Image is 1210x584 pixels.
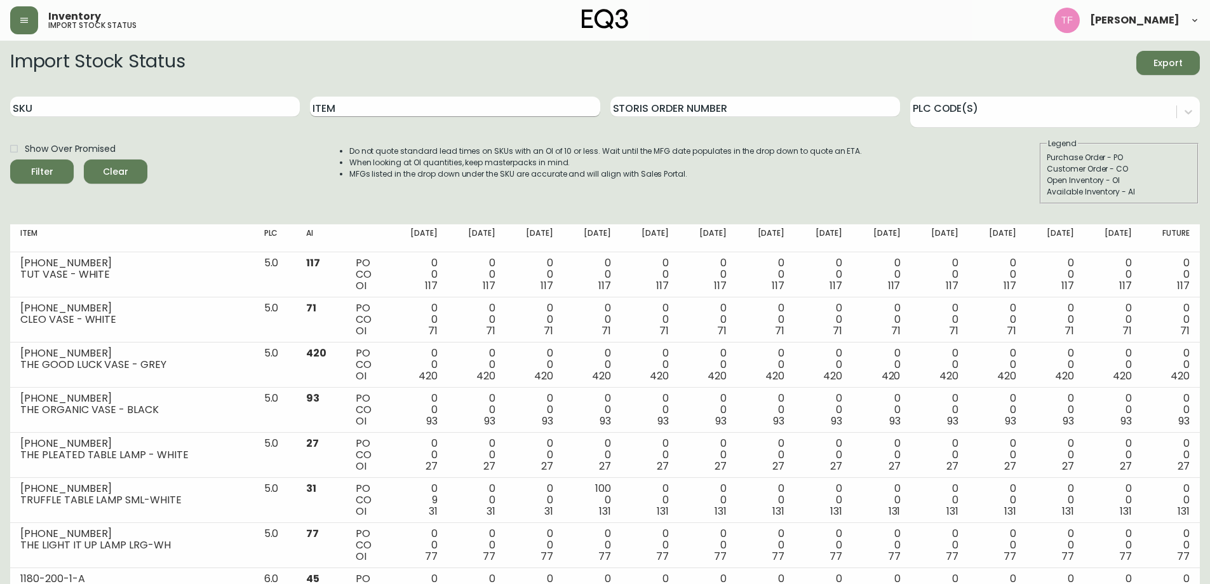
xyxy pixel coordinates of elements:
[1047,152,1192,163] div: Purchase Order - PO
[1065,323,1074,338] span: 71
[910,224,968,252] th: [DATE]
[765,369,784,383] span: 420
[400,302,438,337] div: 0 0
[805,483,842,517] div: 0 0
[1037,302,1074,337] div: 0 0
[516,483,553,517] div: 0 0
[296,224,346,252] th: AI
[833,323,842,338] span: 71
[888,549,901,564] span: 77
[1119,549,1132,564] span: 77
[920,528,958,562] div: 0 0
[598,278,611,293] span: 117
[419,369,438,383] span: 420
[306,526,319,541] span: 77
[599,459,611,473] span: 27
[1062,459,1074,473] span: 27
[1094,528,1132,562] div: 0 0
[356,438,379,472] div: PO CO
[1037,257,1074,292] div: 0 0
[1026,224,1084,252] th: [DATE]
[1119,278,1132,293] span: 117
[426,459,438,473] span: 27
[574,302,611,337] div: 0 0
[852,224,910,252] th: [DATE]
[254,224,297,252] th: PLC
[805,393,842,427] div: 0 0
[20,528,244,540] div: [PHONE_NUMBER]
[1152,438,1190,472] div: 0 0
[795,224,852,252] th: [DATE]
[598,549,611,564] span: 77
[254,252,297,297] td: 5.0
[458,302,495,337] div: 0 0
[400,438,438,472] div: 0 0
[715,504,727,519] span: 131
[582,9,629,29] img: logo
[1177,549,1190,564] span: 77
[10,160,74,184] button: Filter
[772,549,784,564] span: 77
[254,433,297,478] td: 5.0
[574,348,611,382] div: 0 0
[458,348,495,382] div: 0 0
[689,348,727,382] div: 0 0
[939,369,958,383] span: 420
[1055,369,1074,383] span: 420
[805,438,842,472] div: 0 0
[429,504,438,519] span: 31
[306,255,320,270] span: 117
[1047,186,1192,198] div: Available Inventory - AI
[574,393,611,427] div: 0 0
[1120,414,1132,428] span: 93
[1113,369,1132,383] span: 420
[863,528,900,562] div: 0 0
[1178,414,1190,428] span: 93
[747,257,784,292] div: 0 0
[805,257,842,292] div: 0 0
[979,257,1016,292] div: 0 0
[516,348,553,382] div: 0 0
[1136,51,1200,75] button: Export
[390,224,448,252] th: [DATE]
[428,323,438,338] span: 71
[356,257,379,292] div: PO CO
[1122,323,1132,338] span: 71
[631,393,669,427] div: 0 0
[356,302,379,337] div: PO CO
[483,549,495,564] span: 77
[659,323,669,338] span: 71
[1047,163,1192,175] div: Customer Order - CO
[1120,459,1132,473] span: 27
[516,528,553,562] div: 0 0
[349,157,863,168] li: When looking at OI quantities, keep masterpacks in mind.
[448,224,506,252] th: [DATE]
[425,549,438,564] span: 77
[823,369,842,383] span: 420
[1178,459,1190,473] span: 27
[631,528,669,562] div: 0 0
[1090,15,1180,25] span: [PERSON_NAME]
[356,393,379,427] div: PO CO
[516,257,553,292] div: 0 0
[356,459,366,473] span: OI
[356,323,366,338] span: OI
[349,168,863,180] li: MFGs listed in the drop down under the SKU are accurate and will align with Sales Portal.
[1094,393,1132,427] div: 0 0
[1084,224,1142,252] th: [DATE]
[1062,504,1074,519] span: 131
[356,414,366,428] span: OI
[1094,302,1132,337] div: 0 0
[679,224,737,252] th: [DATE]
[656,278,669,293] span: 117
[920,483,958,517] div: 0 0
[689,528,727,562] div: 0 0
[715,459,727,473] span: 27
[946,549,958,564] span: 77
[458,257,495,292] div: 0 0
[830,278,842,293] span: 117
[1152,483,1190,517] div: 0 0
[650,369,669,383] span: 420
[863,257,900,292] div: 0 0
[356,348,379,382] div: PO CO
